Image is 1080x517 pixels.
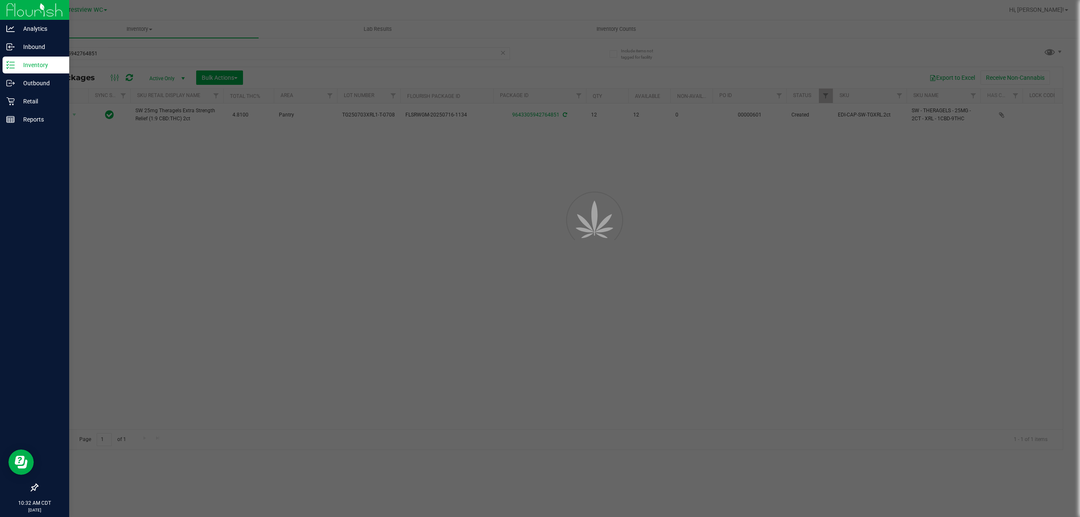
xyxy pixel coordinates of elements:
[6,43,15,51] inline-svg: Inbound
[6,97,15,106] inline-svg: Retail
[6,115,15,124] inline-svg: Reports
[4,507,65,513] p: [DATE]
[15,78,65,88] p: Outbound
[15,114,65,125] p: Reports
[6,79,15,87] inline-svg: Outbound
[15,24,65,34] p: Analytics
[8,449,34,475] iframe: Resource center
[15,42,65,52] p: Inbound
[4,499,65,507] p: 10:32 AM CDT
[6,61,15,69] inline-svg: Inventory
[6,24,15,33] inline-svg: Analytics
[15,96,65,106] p: Retail
[15,60,65,70] p: Inventory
